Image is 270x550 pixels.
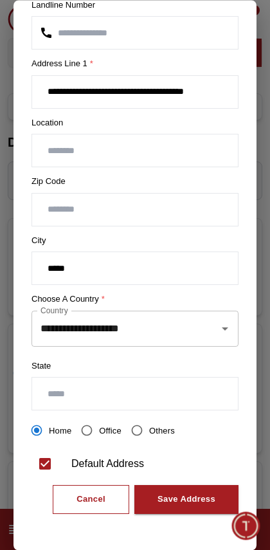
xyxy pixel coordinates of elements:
label: Address Line 1 [32,58,239,71]
label: Country [40,305,68,316]
label: State [32,360,239,372]
span: Others [149,426,175,436]
button: Save Address [134,486,239,515]
div: Chat Widget [232,512,260,540]
label: Choose a country [32,293,239,306]
div: Cancel [76,493,105,508]
label: Zip Code [32,176,239,188]
label: Location [32,116,239,129]
div: Save Address [157,493,215,508]
label: City [32,234,239,247]
span: Home [49,426,71,436]
div: Default Address [71,457,144,472]
span: Office [99,426,122,436]
button: Open [216,320,234,338]
button: Cancel [53,486,129,515]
